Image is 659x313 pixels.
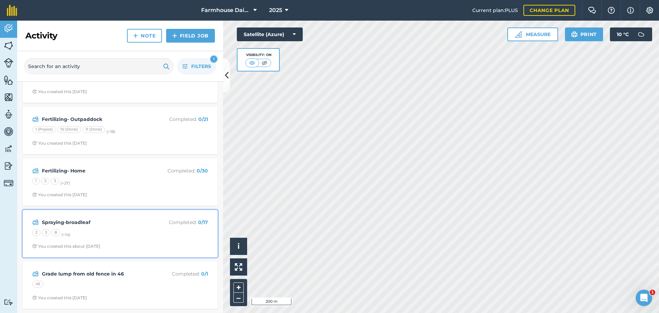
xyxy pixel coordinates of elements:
img: svg+xml;base64,PHN2ZyB4bWxucz0iaHR0cDovL3d3dy53My5vcmcvMjAwMC9zdmciIHdpZHRoPSIxNCIgaGVpZ2h0PSIyNC... [172,32,177,40]
img: Clock with arrow pointing clockwise [32,141,37,145]
img: svg+xml;base64,PD94bWwgdmVyc2lvbj0iMS4wIiBlbmNvZGluZz0idXRmLTgiPz4KPCEtLSBHZW5lcmF0b3I6IEFkb2JlIE... [4,58,13,68]
img: svg+xml;base64,PD94bWwgdmVyc2lvbj0iMS4wIiBlbmNvZGluZz0idXRmLTgiPz4KPCEtLSBHZW5lcmF0b3I6IEFkb2JlIE... [4,109,13,120]
strong: 0 / 17 [198,219,208,225]
button: Measure [507,27,558,41]
img: svg+xml;base64,PHN2ZyB4bWxucz0iaHR0cDovL3d3dy53My5vcmcvMjAwMC9zdmciIHdpZHRoPSIxNyIgaGVpZ2h0PSIxNy... [627,6,634,14]
button: Satellite (Azure) [237,27,303,41]
a: Fertilizing- HomeCompleted: 0/30123(+27)Clock with arrow pointing clockwiseYou created this [DATE] [27,163,213,202]
div: 10 (Dons) [57,126,81,133]
img: Two speech bubbles overlapping with the left bubble in the forefront [588,7,596,14]
img: svg+xml;base64,PD94bWwgdmVyc2lvbj0iMS4wIiBlbmNvZGluZz0idXRmLTgiPz4KPCEtLSBHZW5lcmF0b3I6IEFkb2JlIE... [4,178,13,188]
img: Clock with arrow pointing clockwise [32,192,37,197]
small: (+ 18 ) [106,129,115,134]
div: You created this about [DATE] [32,244,100,249]
img: svg+xml;base64,PD94bWwgdmVyc2lvbj0iMS4wIiBlbmNvZGluZz0idXRmLTgiPz4KPCEtLSBHZW5lcmF0b3I6IEFkb2JlIE... [4,144,13,154]
strong: 0 / 30 [197,168,208,174]
strong: 0 / 1 [201,271,208,277]
p: Completed : [153,167,208,175]
button: – [233,293,244,303]
iframe: Intercom live chat [636,290,652,306]
strong: Fertilizing- Outpaddock [42,115,151,123]
strong: Grade lump from old fence in 46 [42,270,151,278]
img: svg+xml;base64,PD94bWwgdmVyc2lvbj0iMS4wIiBlbmNvZGluZz0idXRmLTgiPz4KPCEtLSBHZW5lcmF0b3I6IEFkb2JlIE... [634,27,648,41]
img: A question mark icon [607,7,615,14]
span: 2025 [269,6,282,14]
p: Completed : [153,219,208,226]
small: (+ 14 ) [61,232,70,237]
div: You created this [DATE] [32,192,87,198]
p: Completed : [153,115,208,123]
div: 3 [51,178,59,185]
div: 11 (Dons) [82,126,105,133]
img: Clock with arrow pointing clockwise [32,295,37,300]
div: 1 [210,55,218,63]
img: svg+xml;base64,PHN2ZyB4bWxucz0iaHR0cDovL3d3dy53My5vcmcvMjAwMC9zdmciIHdpZHRoPSIxOSIgaGVpZ2h0PSIyNC... [571,30,578,38]
span: Farmhouse Dairy Co. [201,6,251,14]
a: Fertilizing- OutpaddockCompleted: 0/211 (Popes)10 (Dons)11 (Dons)(+18)Clock with arrow pointing c... [27,111,213,150]
span: Current plan : PLUS [472,7,518,14]
img: svg+xml;base64,PHN2ZyB4bWxucz0iaHR0cDovL3d3dy53My5vcmcvMjAwMC9zdmciIHdpZHRoPSI1MCIgaGVpZ2h0PSI0MC... [248,59,256,66]
div: You created this [DATE] [32,295,87,301]
img: A cog icon [646,7,654,14]
img: svg+xml;base64,PHN2ZyB4bWxucz0iaHR0cDovL3d3dy53My5vcmcvMjAwMC9zdmciIHdpZHRoPSI1NiIgaGVpZ2h0PSI2MC... [4,41,13,51]
a: Grade lump from old fence in 46Completed: 0/146Clock with arrow pointing clockwiseYou created thi... [27,266,213,305]
h2: Activity [25,30,57,41]
span: Filters [191,63,211,70]
button: Filters [177,58,216,75]
img: svg+xml;base64,PHN2ZyB4bWxucz0iaHR0cDovL3d3dy53My5vcmcvMjAwMC9zdmciIHdpZHRoPSIxNCIgaGVpZ2h0PSIyNC... [133,32,138,40]
a: Change plan [523,5,575,16]
div: You created this [DATE] [32,89,87,94]
img: svg+xml;base64,PD94bWwgdmVyc2lvbj0iMS4wIiBlbmNvZGluZz0idXRmLTgiPz4KPCEtLSBHZW5lcmF0b3I6IEFkb2JlIE... [4,23,13,34]
button: Print [565,27,603,41]
input: Search for an activity [24,58,174,75]
img: Ruler icon [515,31,522,38]
img: Clock with arrow pointing clockwise [32,244,37,248]
a: Note [127,29,162,43]
img: svg+xml;base64,PD94bWwgdmVyc2lvbj0iMS4wIiBlbmNvZGluZz0idXRmLTgiPz4KPCEtLSBHZW5lcmF0b3I6IEFkb2JlIE... [32,270,39,278]
strong: Fertilizing- Home [42,167,151,175]
img: svg+xml;base64,PD94bWwgdmVyc2lvbj0iMS4wIiBlbmNvZGluZz0idXRmLTgiPz4KPCEtLSBHZW5lcmF0b3I6IEFkb2JlIE... [4,299,13,305]
small: (+ 27 ) [60,181,70,186]
button: + [233,282,244,293]
div: 46 [32,281,43,288]
img: svg+xml;base64,PHN2ZyB4bWxucz0iaHR0cDovL3d3dy53My5vcmcvMjAwMC9zdmciIHdpZHRoPSIxOSIgaGVpZ2h0PSIyNC... [163,62,170,70]
img: Clock with arrow pointing clockwise [32,89,37,94]
img: svg+xml;base64,PHN2ZyB4bWxucz0iaHR0cDovL3d3dy53My5vcmcvMjAwMC9zdmciIHdpZHRoPSI1MCIgaGVpZ2h0PSI0MC... [260,59,269,66]
div: Visibility: On [245,52,271,58]
strong: 0 / 21 [198,116,208,122]
button: i [230,238,247,255]
div: 2 [41,178,49,185]
button: 10 °C [610,27,652,41]
div: 1 [32,178,40,185]
div: 2 [32,229,41,236]
span: 10 ° C [617,27,629,41]
p: Completed : [153,270,208,278]
strong: Spraying-broadleaf [42,219,151,226]
span: 1 [650,290,655,295]
img: svg+xml;base64,PHN2ZyB4bWxucz0iaHR0cDovL3d3dy53My5vcmcvMjAwMC9zdmciIHdpZHRoPSI1NiIgaGVpZ2h0PSI2MC... [4,92,13,102]
img: fieldmargin Logo [7,5,17,16]
div: 8 [51,229,60,236]
img: svg+xml;base64,PHN2ZyB4bWxucz0iaHR0cDovL3d3dy53My5vcmcvMjAwMC9zdmciIHdpZHRoPSI1NiIgaGVpZ2h0PSI2MC... [4,75,13,85]
img: svg+xml;base64,PD94bWwgdmVyc2lvbj0iMS4wIiBlbmNvZGluZz0idXRmLTgiPz4KPCEtLSBHZW5lcmF0b3I6IEFkb2JlIE... [32,218,39,226]
img: svg+xml;base64,PD94bWwgdmVyc2lvbj0iMS4wIiBlbmNvZGluZz0idXRmLTgiPz4KPCEtLSBHZW5lcmF0b3I6IEFkb2JlIE... [4,161,13,171]
div: You created this [DATE] [32,141,87,146]
img: svg+xml;base64,PD94bWwgdmVyc2lvbj0iMS4wIiBlbmNvZGluZz0idXRmLTgiPz4KPCEtLSBHZW5lcmF0b3I6IEFkb2JlIE... [32,115,39,123]
span: i [238,242,240,250]
img: Four arrows, one pointing top left, one top right, one bottom right and the last bottom left [235,263,242,271]
img: svg+xml;base64,PD94bWwgdmVyc2lvbj0iMS4wIiBlbmNvZGluZz0idXRmLTgiPz4KPCEtLSBHZW5lcmF0b3I6IEFkb2JlIE... [4,126,13,137]
a: Field Job [166,29,215,43]
div: 3 [42,229,50,236]
a: Spraying-broadleafCompleted: 0/17238(+14)Clock with arrow pointing clockwiseYou created this abou... [27,214,213,253]
img: svg+xml;base64,PD94bWwgdmVyc2lvbj0iMS4wIiBlbmNvZGluZz0idXRmLTgiPz4KPCEtLSBHZW5lcmF0b3I6IEFkb2JlIE... [32,167,39,175]
div: 1 (Popes) [32,126,56,133]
